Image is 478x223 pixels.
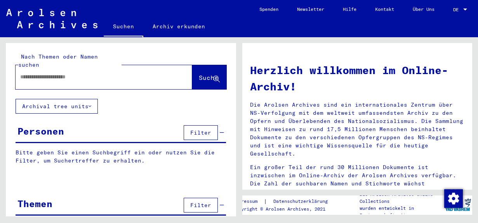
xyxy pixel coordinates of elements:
[190,202,211,209] span: Filter
[192,65,226,89] button: Suche
[453,7,462,12] span: DE
[16,99,98,114] button: Archival tree units
[360,205,443,219] p: wurden entwickelt in Partnerschaft mit
[250,62,465,95] h1: Herzlich willkommen im Online-Archiv!
[444,189,463,208] img: Zustimmung ändern
[104,17,143,37] a: Suchen
[360,191,443,205] p: Die Arolsen Archives Online-Collections
[184,125,218,140] button: Filter
[250,101,465,158] p: Die Arolsen Archives sind ein internationales Zentrum über NS-Verfolgung mit dem weltweit umfasse...
[143,17,214,36] a: Archiv erkunden
[16,149,226,165] p: Bitte geben Sie einen Suchbegriff ein oder nutzen Sie die Filter, um Suchertreffer zu erhalten.
[250,163,465,196] p: Ein großer Teil der rund 30 Millionen Dokumente ist inzwischen im Online-Archiv der Arolsen Archi...
[17,124,64,138] div: Personen
[6,9,97,28] img: Arolsen_neg.svg
[17,197,52,211] div: Themen
[233,206,337,213] p: Copyright © Arolsen Archives, 2021
[267,197,337,206] a: Datenschutzerklärung
[233,197,264,206] a: Impressum
[184,198,218,213] button: Filter
[199,74,218,81] span: Suche
[18,53,98,68] mat-label: Nach Themen oder Namen suchen
[443,195,473,214] img: yv_logo.png
[190,129,211,136] span: Filter
[233,197,337,206] div: |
